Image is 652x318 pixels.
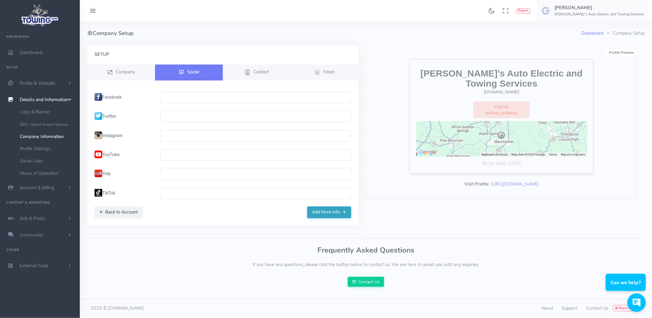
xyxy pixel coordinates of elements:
a: Seo -Search Engine Settings [15,118,80,130]
h6: [PERSON_NAME]'s Auto Electric and Towing Services [554,12,644,16]
img: YouTubeIcon.png [95,151,102,158]
span: Profile & Website [20,80,55,86]
a: Social Links [15,155,80,167]
a: Support [562,305,578,311]
small: Search Engine Settings [31,122,68,127]
button: Report [516,8,530,14]
div: , [416,160,587,167]
label: Instagram [91,130,157,142]
span: Community [20,232,43,238]
a: Contact Us [348,277,384,287]
img: Yelp.png [95,170,102,177]
b: Visit Profile: [464,181,490,187]
span: Map data ©2025 Google [511,153,545,156]
a: Report a map error [561,153,585,156]
iframe: Conversations [601,257,652,318]
a: [URL][DOMAIN_NAME] [491,181,539,187]
span: [PHONE_NUMBER] [486,111,518,116]
label: Yelp [91,168,157,180]
span: Account & Billing [20,185,54,191]
span: Social [188,69,199,75]
a: Profile Settings [15,143,80,155]
a: Contact Us [587,305,609,311]
label: Twitter [91,111,157,122]
a: Company Information [15,130,80,143]
img: user-image [541,6,551,16]
a: Terms (opens in new tab) [549,153,557,156]
a: Dashboard [581,30,603,36]
i: city [487,161,495,166]
button: Keyboard shortcuts [481,152,508,157]
div: [DOMAIN_NAME] [416,89,587,96]
span: Finish [323,69,335,75]
h2: [PERSON_NAME]'s Auto Electric and Towing Services [416,69,587,89]
div: Profile Preview [606,48,637,57]
div: 2025 © [DOMAIN_NAME] [87,305,366,312]
img: tiktok.png [95,189,102,197]
a: Hours of Operation [15,167,80,179]
h3: Frequently Asked Questions [87,246,645,254]
h4: Company Setup [87,22,581,45]
a: About [541,305,553,311]
img: logo [19,2,61,28]
i: 12345 [507,161,521,166]
img: twit.png [95,112,102,120]
button: Back to Account [95,206,143,218]
button: Add More Info [307,206,351,218]
span: External Tools [20,263,48,269]
img: insta.png [95,132,102,139]
label: TikTok [91,187,157,199]
img: Google [417,149,438,157]
li: Company Setup [603,30,645,37]
a: Open this area in Google Maps (opens a new window) [417,149,438,157]
label: Facebook [91,92,157,103]
p: If you have any questions, please click the button below to contact us. We are here to assist you... [87,261,645,268]
a: Call Us[PHONE_NUMBER] [473,101,530,118]
a: Logo & Banner [15,106,80,118]
img: fb.png [95,93,102,101]
h4: Setup [95,52,351,57]
h5: [PERSON_NAME] [554,5,644,10]
span: Contact [253,69,269,75]
span: Dashboard [20,49,42,56]
span: Ads & Posts [20,215,45,222]
span: Details and Information [20,97,69,103]
label: YouTube [91,149,157,161]
span: Company [116,69,135,75]
i: state [496,161,506,166]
